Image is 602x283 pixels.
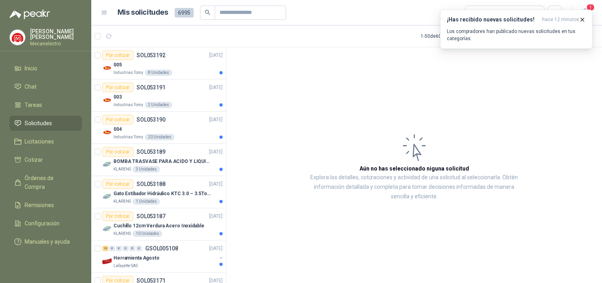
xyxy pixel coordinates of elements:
div: 8 Unidades [145,70,172,76]
p: GSOL005108 [145,246,178,251]
div: Por cotizar [102,50,133,60]
p: SOL053188 [137,181,165,187]
p: Los compradores han publicado nuevas solicitudes en tus categorías. [447,28,586,42]
p: Industrias Tomy [113,102,143,108]
p: [DATE] [209,213,223,220]
span: Chat [25,82,37,91]
span: Cotizar [25,155,43,164]
div: Por cotizar [102,179,133,189]
span: search [205,10,210,15]
p: 003 [113,93,122,101]
button: 1 [578,6,592,20]
p: Mecanelectro [30,41,82,46]
a: Solicitudes [10,116,82,131]
p: Explora los detalles, cotizaciones y actividad de una solicitud al seleccionarla. Obtén informaci... [306,173,523,202]
p: SOL053191 [137,85,165,90]
p: KLARENS [113,198,131,205]
p: Cuchillo 12cm Verdura Acero Inoxidable [113,222,204,230]
p: Herramienta Agosto [113,254,160,262]
p: Industrias Tomy [113,134,143,140]
a: Por cotizarSOL053189[DATE] Company LogoBOMBA TRASVASE PARA ACIDO Y LIQUIDOS CORROSIVOKLARENS3 Uni... [91,144,226,176]
img: Company Logo [102,192,112,202]
span: Solicitudes [25,119,52,128]
p: [DATE] [209,148,223,156]
a: Por cotizarSOL053187[DATE] Company LogoCuchillo 12cm Verdura Acero InoxidableKLARENS10 Unidades [91,208,226,240]
div: Por cotizar [102,211,133,221]
p: SOL053189 [137,149,165,155]
p: [DATE] [209,84,223,91]
p: Industrias Tomy [113,70,143,76]
a: Configuración [10,216,82,231]
a: Por cotizarSOL053192[DATE] Company Logo005Industrias Tomy8 Unidades [91,47,226,79]
div: Por cotizar [102,147,133,157]
div: 0 [129,246,135,251]
h1: Mis solicitudes [117,7,168,18]
p: KLARENS [113,166,131,173]
h3: Aún no has seleccionado niguna solicitud [360,164,469,173]
div: 10 Unidades [133,231,162,237]
span: Tareas [25,101,42,109]
p: [DATE] [209,52,223,59]
div: 0 [123,246,129,251]
p: 005 [113,61,122,69]
a: Por cotizarSOL053191[DATE] Company Logo003Industrias Tomy2 Unidades [91,79,226,112]
p: SOL053187 [137,213,165,219]
p: [DATE] [209,116,223,124]
p: BOMBA TRASVASE PARA ACIDO Y LIQUIDOS CORROSIVO [113,158,212,165]
div: Por cotizar [102,115,133,124]
a: Por cotizarSOL053190[DATE] Company Logo004Industrias Tomy20 Unidades [91,112,226,144]
a: Remisiones [10,198,82,213]
a: Licitaciones [10,134,82,149]
a: Tareas [10,97,82,112]
div: Todas [470,8,487,17]
span: Inicio [25,64,37,73]
img: Company Logo [102,224,112,234]
p: [DATE] [209,245,223,252]
a: Chat [10,79,82,94]
span: Licitaciones [25,137,54,146]
div: 0 [116,246,122,251]
div: 10 [102,246,108,251]
div: Por cotizar [102,83,133,92]
a: Inicio [10,61,82,76]
span: Órdenes de Compra [25,174,74,191]
div: 0 [109,246,115,251]
a: Órdenes de Compra [10,171,82,194]
div: 3 Unidades [133,166,160,173]
img: Company Logo [102,95,112,105]
img: Company Logo [10,30,25,45]
span: 1 [586,4,595,11]
p: Lafayette SAS [113,263,138,269]
h3: ¡Has recibido nuevas solicitudes! [447,16,539,23]
p: [PERSON_NAME] [PERSON_NAME] [30,29,82,40]
div: 1 - 50 de 6010 [421,30,472,43]
p: KLARENS [113,231,131,237]
img: Company Logo [102,160,112,169]
span: 6995 [175,8,194,17]
span: Manuales y ayuda [25,237,70,246]
p: SOL053192 [137,52,165,58]
div: 2 Unidades [145,102,172,108]
a: Por cotizarSOL053188[DATE] Company LogoGato Estibador Hidráulico KTC 3.0 – 3.5Ton 1.2mt HPTKLAREN... [91,176,226,208]
p: SOL053190 [137,117,165,122]
p: Gato Estibador Hidráulico KTC 3.0 – 3.5Ton 1.2mt HPT [113,190,212,198]
span: hace 12 minutos [542,16,579,23]
p: 004 [113,126,122,133]
a: Manuales y ayuda [10,234,82,249]
div: 1 Unidades [133,198,160,205]
span: Remisiones [25,201,54,209]
p: [DATE] [209,180,223,188]
img: Logo peakr [10,10,50,19]
a: 10 0 0 0 0 0 GSOL005108[DATE] Company LogoHerramienta AgostoLafayette SAS [102,244,224,269]
img: Company Logo [102,256,112,266]
div: 20 Unidades [145,134,175,140]
img: Company Logo [102,128,112,137]
button: ¡Has recibido nuevas solicitudes!hace 12 minutos Los compradores han publicado nuevas solicitudes... [440,10,592,49]
a: Cotizar [10,152,82,167]
div: 0 [136,246,142,251]
span: Configuración [25,219,60,228]
img: Company Logo [102,63,112,73]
